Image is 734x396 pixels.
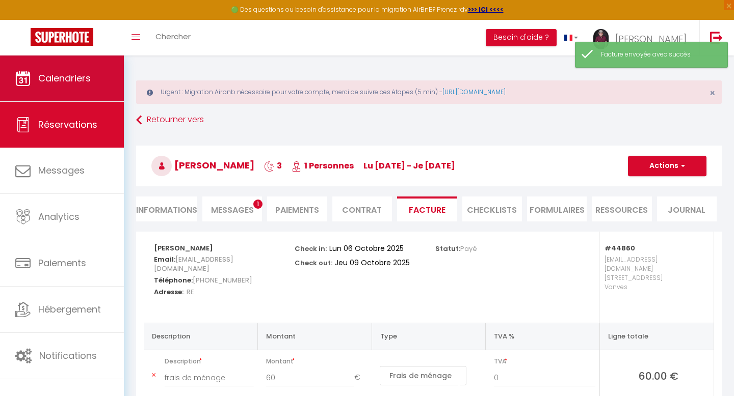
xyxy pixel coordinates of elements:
[183,285,194,299] span: . RE
[605,252,703,313] p: [EMAIL_ADDRESS][DOMAIN_NAME] [STREET_ADDRESS] Vanves
[211,204,254,216] span: Messages
[154,254,175,264] strong: Email:
[397,196,457,221] li: Facture
[266,354,368,369] span: Montant
[486,29,557,46] button: Besoin d'aide ?
[599,323,714,350] th: Ligne totale
[154,287,183,297] strong: Adresse:
[608,369,710,383] span: 60.00 €
[710,31,723,44] img: logout
[39,349,97,362] span: Notifications
[144,323,258,350] th: Description
[193,273,252,288] span: [PHONE_NUMBER]
[292,160,354,172] span: 1 Personnes
[258,323,372,350] th: Montant
[657,196,717,221] li: Journal
[148,20,198,55] a: Chercher
[154,275,193,285] strong: Téléphone:
[462,196,522,221] li: CHECKLISTS
[38,257,86,269] span: Paiements
[332,196,392,221] li: Contrat
[154,252,233,276] span: [EMAIL_ADDRESS][DOMAIN_NAME]
[710,89,715,98] button: Close
[372,323,486,350] th: Type
[38,72,91,84] span: Calendriers
[38,303,101,316] span: Hébergement
[593,29,609,49] img: ...
[494,354,595,369] span: TVA
[605,243,635,253] strong: #44860
[442,88,506,96] a: [URL][DOMAIN_NAME]
[710,87,715,99] span: ×
[592,196,651,221] li: Ressources
[354,369,368,387] span: €
[155,31,191,42] span: Chercher
[253,200,263,209] span: 1
[264,160,282,172] span: 3
[295,242,327,253] p: Check in:
[486,323,600,350] th: TVA %
[628,156,706,176] button: Actions
[154,243,213,253] strong: [PERSON_NAME]
[151,159,254,172] span: [PERSON_NAME]
[38,210,80,223] span: Analytics
[38,164,85,177] span: Messages
[586,20,699,55] a: ... [PERSON_NAME]
[38,118,97,131] span: Réservations
[527,196,587,221] li: FORMULAIRES
[460,244,477,253] span: Payé
[267,196,327,221] li: Paiements
[165,354,254,369] span: Description
[295,256,332,268] p: Check out:
[435,242,477,253] p: Statut:
[468,5,504,14] a: >>> ICI <<<<
[31,28,93,46] img: Super Booking
[136,80,722,104] div: Urgent : Migration Airbnb nécessaire pour votre compte, merci de suivre ces étapes (5 min) -
[615,33,687,45] span: [PERSON_NAME]
[136,111,722,129] a: Retourner vers
[601,50,717,60] div: Facture envoyée avec succès
[363,160,455,172] span: lu [DATE] - je [DATE]
[136,196,197,221] li: Informations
